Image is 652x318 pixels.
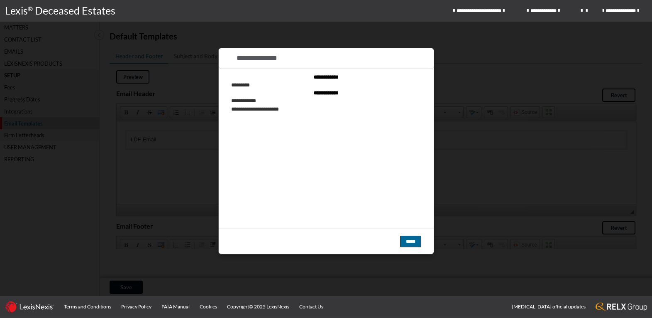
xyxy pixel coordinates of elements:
[222,296,294,318] a: Copyright© 2025 LexisNexis
[14,23,505,33] td: {{OrganisationUserRef}}
[507,296,591,318] a: [MEDICAL_DATA] official updates
[8,8,511,38] body: Editor, editor2
[10,10,510,27] td: LDE Email
[28,4,35,18] p: ®
[5,301,54,313] img: LexisNexis_logo.0024414d.png
[59,296,116,318] a: Terms and Conditions
[596,303,647,311] img: RELX_logo.65c3eebe.png
[156,296,195,318] a: PAIA Manual
[116,296,156,318] a: Privacy Policy
[294,296,328,318] a: Contact Us
[14,14,505,23] td: Kind Regards
[195,296,222,318] a: Cookies
[8,8,511,29] body: Editor, editor1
